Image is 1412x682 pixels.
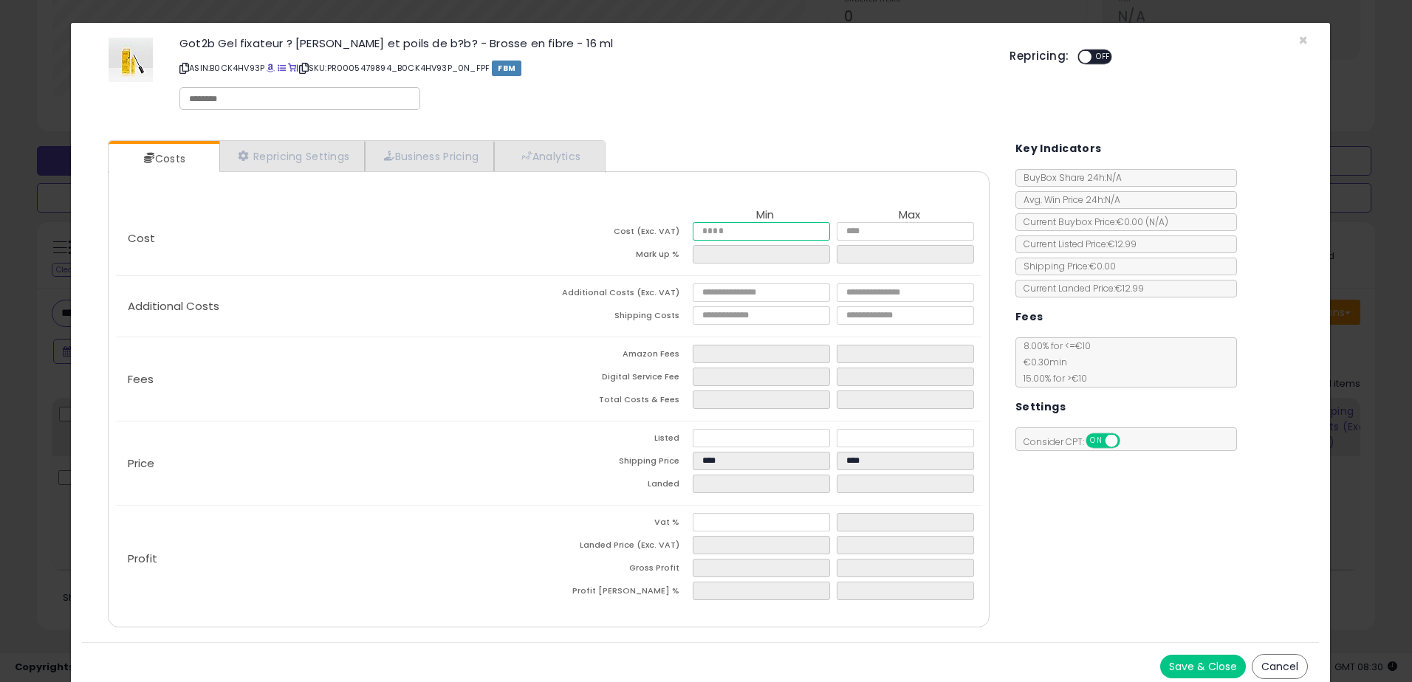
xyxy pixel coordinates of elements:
[549,390,693,413] td: Total Costs & Fees
[1117,216,1168,228] span: €0.00
[837,209,981,222] th: Max
[219,141,366,171] a: Repricing Settings
[549,222,693,245] td: Cost (Exc. VAT)
[549,429,693,452] td: Listed
[1016,356,1067,368] span: €0.30 min
[1145,216,1168,228] span: ( N/A )
[492,61,521,76] span: FBM
[549,452,693,475] td: Shipping Price
[549,559,693,582] td: Gross Profit
[365,141,494,171] a: Business Pricing
[116,373,549,385] p: Fees
[549,283,693,306] td: Additional Costs (Exc. VAT)
[1087,435,1106,447] span: ON
[1252,654,1308,679] button: Cancel
[1016,282,1144,294] span: Current Landed Price: €12.99
[109,144,218,173] a: Costs
[1016,216,1168,228] span: Current Buybox Price:
[1016,260,1116,272] span: Shipping Price: €0.00
[549,475,693,497] td: Landed
[179,56,987,80] p: ASIN: B0CK4HV93P | SKU: PR0005479894_B0CK4HV93P_0N_FPF
[549,306,693,329] td: Shipping Costs
[1016,171,1122,184] span: BuyBox Share 24h: N/A
[116,300,549,312] p: Additional Costs
[1015,139,1102,158] h5: Key Indicators
[116,232,549,244] p: Cost
[116,553,549,565] p: Profit
[1016,340,1091,385] span: 8.00 % for <= €10
[1160,655,1246,678] button: Save & Close
[116,458,549,469] p: Price
[1016,372,1087,385] span: 15.00 % for > €10
[1091,51,1115,63] span: OFF
[1015,308,1043,326] h5: Fees
[1298,30,1308,51] span: ×
[549,582,693,604] td: Profit [PERSON_NAME] %
[1016,193,1120,206] span: Avg. Win Price 24h: N/A
[494,141,603,171] a: Analytics
[693,209,837,222] th: Min
[1117,435,1141,447] span: OFF
[1016,435,1139,448] span: Consider CPT:
[1016,238,1137,250] span: Current Listed Price: €12.99
[549,368,693,390] td: Digital Service Fee
[549,536,693,559] td: Landed Price (Exc. VAT)
[1010,50,1069,62] h5: Repricing:
[288,62,296,74] a: Your listing only
[278,62,286,74] a: All offer listings
[1015,398,1066,416] h5: Settings
[549,345,693,368] td: Amazon Fees
[179,38,987,49] h3: Got2b Gel fixateur ? [PERSON_NAME] et poils de b?b? - Brosse en fibre - 16 ml
[109,38,153,82] img: 31tPQZjJfPL._SL60_.jpg
[549,245,693,268] td: Mark up %
[267,62,275,74] a: BuyBox page
[549,513,693,536] td: Vat %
